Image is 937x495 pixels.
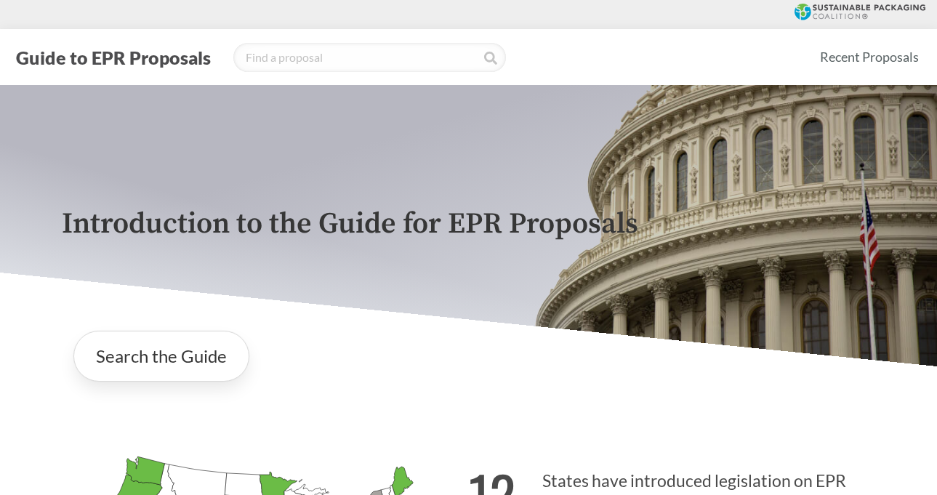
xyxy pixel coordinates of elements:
[813,41,925,73] a: Recent Proposals
[12,46,215,69] button: Guide to EPR Proposals
[62,208,876,241] p: Introduction to the Guide for EPR Proposals
[73,331,249,382] a: Search the Guide
[233,43,506,72] input: Find a proposal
